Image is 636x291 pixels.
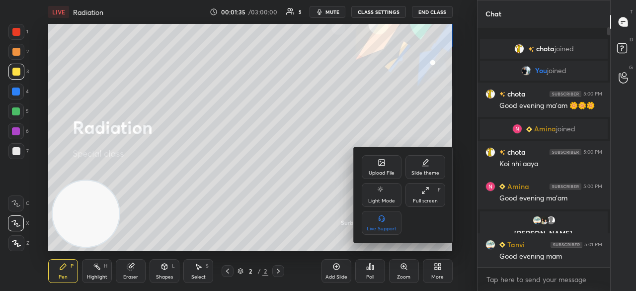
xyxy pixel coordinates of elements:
div: F [438,188,441,193]
div: Slide theme [411,171,439,176]
div: Upload File [369,171,395,176]
div: Full screen [413,198,438,203]
div: Light Mode [368,198,395,203]
div: Live Support [367,226,397,231]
